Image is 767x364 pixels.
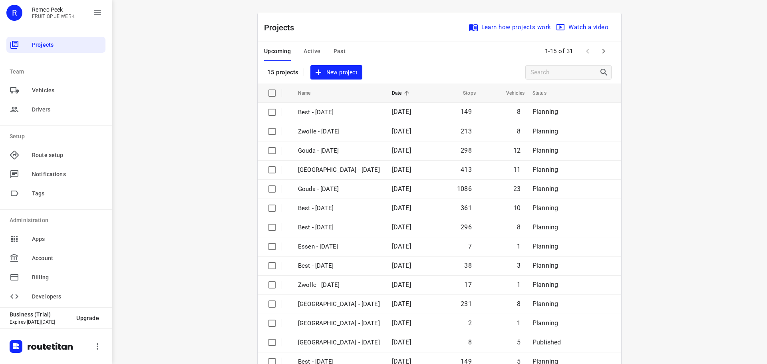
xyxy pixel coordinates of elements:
p: Zwolle - Friday [298,280,380,290]
span: [DATE] [392,338,411,346]
span: Tags [32,189,102,198]
p: Best - [DATE] [298,108,380,117]
span: Date [392,88,412,98]
span: Billing [32,273,102,282]
span: 298 [461,147,472,154]
span: 8 [517,108,521,115]
span: New project [315,68,358,78]
p: Expires [DATE][DATE] [10,319,70,325]
p: Best - Thursday [298,204,380,213]
span: 8 [517,127,521,135]
span: 17 [464,281,471,288]
span: Vehicles [496,88,525,98]
span: 8 [517,300,521,308]
span: 7 [468,243,472,250]
p: FRUIT OP JE WERK [32,14,75,19]
span: 1 [517,319,521,327]
p: Business (Trial) [10,311,70,318]
span: [DATE] [392,223,411,231]
p: Best - Friday [298,261,380,271]
span: Planning [533,243,558,250]
span: Stops [453,88,476,98]
span: Active [304,46,320,56]
span: Developers [32,292,102,301]
p: Gouda - [DATE] [298,146,380,155]
div: Projects [6,37,105,53]
p: Projects [264,22,301,34]
span: Projects [32,41,102,49]
span: 149 [461,108,472,115]
span: [DATE] [392,262,411,269]
span: [DATE] [392,108,411,115]
span: 10 [513,204,521,212]
span: Planning [533,204,558,212]
span: Planning [533,147,558,154]
span: Vehicles [32,86,102,95]
p: [GEOGRAPHIC_DATA] - [DATE] [298,165,380,175]
span: 1086 [457,185,472,193]
p: Administration [10,216,105,225]
p: Gouda - [DATE] [298,185,380,194]
div: Vehicles [6,82,105,98]
span: Status [533,88,557,98]
input: Search projects [531,66,599,79]
span: 1 [517,281,521,288]
span: Planning [533,281,558,288]
div: Apps [6,231,105,247]
span: [DATE] [392,243,411,250]
span: Apps [32,235,102,243]
span: Planning [533,300,558,308]
div: Tags [6,185,105,201]
p: Essen - [DATE] [298,242,380,251]
span: Planning [533,262,558,269]
span: 8 [517,223,521,231]
span: Planning [533,319,558,327]
span: 361 [461,204,472,212]
span: 11 [513,166,521,173]
p: Antwerpen - Thursday [298,319,380,328]
button: New project [310,65,362,80]
span: 12 [513,147,521,154]
span: 3 [517,262,521,269]
span: Planning [533,108,558,115]
span: Past [334,46,346,56]
span: 213 [461,127,472,135]
p: Gemeente Rotterdam - Thursday [298,338,380,347]
span: 296 [461,223,472,231]
div: Notifications [6,166,105,182]
p: Team [10,68,105,76]
span: Next Page [596,43,612,59]
span: Account [32,254,102,263]
span: 23 [513,185,521,193]
span: Planning [533,166,558,173]
span: Name [298,88,321,98]
span: Previous Page [580,43,596,59]
span: Planning [533,223,558,231]
div: Search [599,68,611,77]
span: 8 [468,338,472,346]
span: [DATE] [392,204,411,212]
span: 2 [468,319,472,327]
span: Planning [533,185,558,193]
p: Remco Peek [32,6,75,13]
span: 231 [461,300,472,308]
span: Upgrade [76,315,99,321]
div: Drivers [6,101,105,117]
button: Upgrade [70,311,105,325]
div: Billing [6,269,105,285]
p: Zwolle - [DATE] [298,127,380,136]
p: 15 projects [267,69,299,76]
span: 1 [517,243,521,250]
p: Zwolle - Thursday [298,300,380,309]
span: 5 [517,338,521,346]
span: [DATE] [392,147,411,154]
span: [DATE] [392,185,411,193]
p: Best - [DATE] [298,223,380,232]
span: [DATE] [392,281,411,288]
span: Route setup [32,151,102,159]
span: [DATE] [392,300,411,308]
span: 1-15 of 31 [542,43,576,60]
span: Notifications [32,170,102,179]
p: Setup [10,132,105,141]
span: [DATE] [392,127,411,135]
